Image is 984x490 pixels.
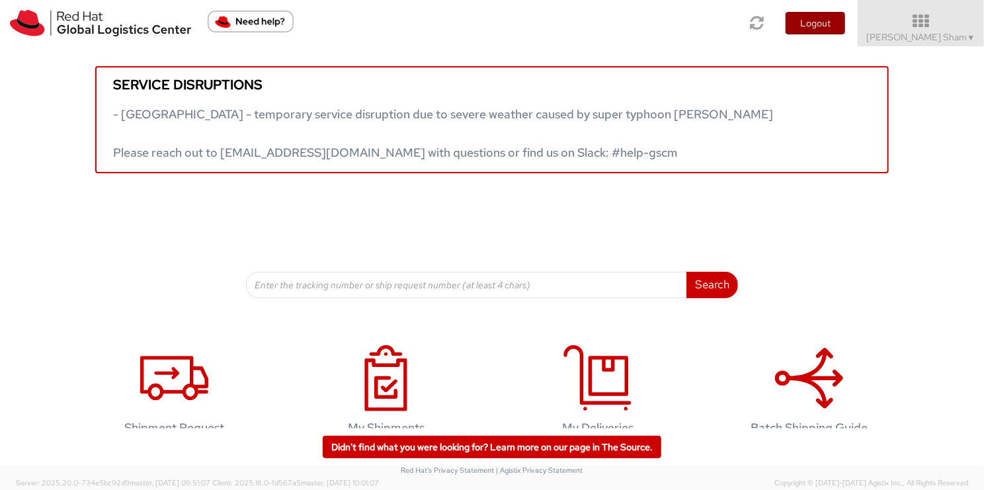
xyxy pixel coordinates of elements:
[774,478,968,489] span: Copyright © [DATE]-[DATE] Agistix Inc., All Rights Reserved
[208,11,294,32] button: Need help?
[401,466,495,475] a: Red Hat's Privacy Statement
[246,272,687,298] input: Enter the tracking number or ship request number (at least 4 chars)
[323,436,661,458] a: Didn't find what you were looking for? Learn more on our page in The Source.
[212,478,379,487] span: Client: 2025.18.0-fd567a5
[113,106,773,160] span: - [GEOGRAPHIC_DATA] - temporary service disruption due to severe weather caused by super typhoon ...
[724,421,895,434] h4: Batch Shipping Guide
[301,421,471,434] h4: My Shipments
[113,77,871,92] h5: Service disruptions
[10,10,191,36] img: rh-logistics-00dfa346123c4ec078e1.svg
[95,66,889,173] a: Service disruptions - [GEOGRAPHIC_DATA] - temporary service disruption due to severe weather caus...
[497,466,583,475] a: | Agistix Privacy Statement
[686,272,738,298] button: Search
[499,331,697,455] a: My Deliveries
[967,32,975,43] span: ▼
[710,331,909,455] a: Batch Shipping Guide
[16,478,210,487] span: Server: 2025.20.0-734e5bc92d9
[287,331,485,455] a: My Shipments
[867,31,975,43] span: [PERSON_NAME] Sham
[512,421,683,434] h4: My Deliveries
[89,421,260,434] h4: Shipment Request
[75,331,274,455] a: Shipment Request
[130,478,210,487] span: master, [DATE] 09:51:07
[301,478,379,487] span: master, [DATE] 10:01:07
[786,12,845,34] button: Logout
